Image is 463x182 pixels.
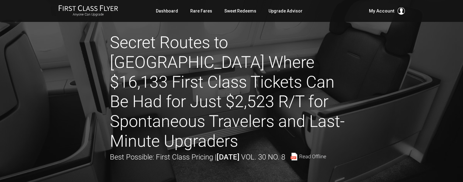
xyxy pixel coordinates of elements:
[58,5,118,17] a: First Class FlyerAnyone Can Upgrade
[369,7,405,15] button: My Account
[241,153,285,161] span: Vol. 30 No. 8
[369,7,395,15] span: My Account
[216,153,239,161] strong: [DATE]
[58,12,118,17] small: Anyone Can Upgrade
[110,33,353,151] h1: Secret Routes to [GEOGRAPHIC_DATA] Where $16,133 First Class Tickets Can Be Had for Just $2,523 R...
[290,153,298,160] img: pdf-file.svg
[268,5,303,16] a: Upgrade Advisor
[224,5,256,16] a: Sweet Redeems
[290,153,326,160] a: Read Offline
[190,5,212,16] a: Rare Fares
[156,5,178,16] a: Dashboard
[58,5,118,11] img: First Class Flyer
[299,154,326,159] span: Read Offline
[110,151,326,163] div: Best Possible: First Class Pricing |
